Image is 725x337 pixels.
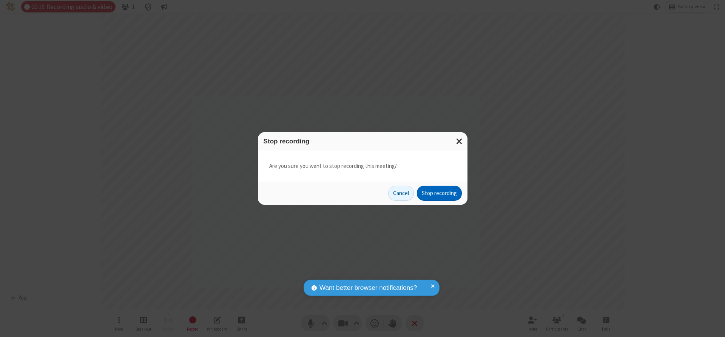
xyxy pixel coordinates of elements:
button: Cancel [388,186,414,201]
div: Are you sure you want to stop recording this meeting? [258,151,467,182]
button: Close modal [452,132,467,151]
button: Stop recording [417,186,462,201]
span: Want better browser notifications? [319,283,417,293]
h3: Stop recording [264,138,462,145]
